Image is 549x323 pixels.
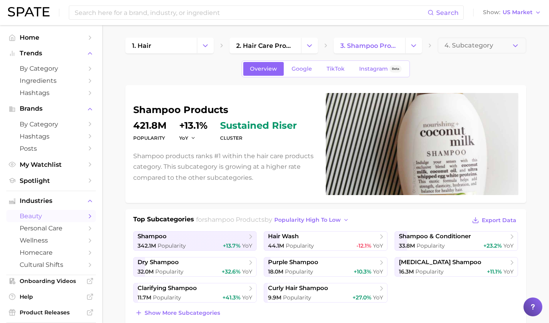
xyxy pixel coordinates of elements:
span: Popularity [286,242,314,249]
button: popularity high to low [272,215,351,225]
span: YoY [503,242,514,249]
span: YoY [503,268,514,275]
a: clarifying shampoo11.7m Popularity+41.3% YoY [133,283,257,303]
span: +13.7% [223,242,241,249]
span: Help [20,293,83,300]
h1: Top Subcategories [133,215,194,226]
a: 3. shampoo products [334,38,405,53]
span: Popularity [417,242,445,249]
span: Home [20,34,83,41]
span: shampoo products [204,216,264,223]
button: Brands [6,103,96,115]
button: Show more subcategories [133,307,222,318]
span: YoY [179,135,188,141]
a: cultural shifts [6,259,96,271]
a: Help [6,291,96,303]
a: by Category [6,118,96,130]
span: Show more subcategories [145,310,220,316]
span: +41.3% [222,294,241,301]
span: 9.9m [268,294,281,301]
span: Posts [20,145,83,152]
span: +23.2% [483,242,502,249]
span: dry shampoo [138,259,179,266]
a: Spotlight [6,175,96,187]
a: Home [6,31,96,44]
span: Show [483,10,500,15]
span: wellness [20,237,83,244]
span: 2. hair care products [236,42,294,49]
span: for by [196,216,351,223]
span: curly hair shampoo [268,285,328,292]
span: +11.1% [487,268,502,275]
span: 33.8m [399,242,415,249]
a: 2. hair care products [230,38,301,53]
span: YoY [373,268,383,275]
a: Posts [6,142,96,155]
span: Brands [20,105,83,112]
a: Hashtags [6,130,96,142]
dd: +13.1% [179,121,207,130]
span: sustained riser [220,121,297,130]
span: +32.6% [222,268,241,275]
span: beauty [20,212,83,220]
span: 342.1m [138,242,156,249]
input: Search here for a brand, industry, or ingredient [74,6,428,19]
button: YoY [179,135,196,141]
a: purple shampoo18.0m Popularity+10.3% YoY [264,257,387,277]
button: Trends [6,47,96,59]
a: Product Releases [6,307,96,318]
span: Onboarding Videos [20,277,83,285]
span: Popularity [283,294,311,301]
a: InstagramBeta [353,62,408,76]
span: Industries [20,197,83,204]
span: My Watchlist [20,161,83,168]
span: purple shampoo [268,259,318,266]
a: [MEDICAL_DATA] shampoo16.3m Popularity+11.1% YoY [395,257,518,277]
span: Hashtags [20,133,83,140]
span: Search [436,9,459,16]
span: popularity high to low [274,217,341,223]
span: YoY [242,268,252,275]
a: Ingredients [6,75,96,87]
span: US Market [503,10,532,15]
span: YoY [373,294,383,301]
a: TikTok [320,62,351,76]
span: shampoo [138,233,167,240]
button: Change Category [405,38,422,53]
span: personal care [20,224,83,232]
span: 16.3m [399,268,414,275]
h1: shampoo products [133,105,316,115]
span: Beta [392,66,399,72]
span: +27.0% [353,294,371,301]
span: Overview [250,66,277,72]
span: YoY [373,242,383,249]
a: Onboarding Videos [6,275,96,287]
a: dry shampoo32.0m Popularity+32.6% YoY [133,257,257,277]
a: personal care [6,222,96,234]
span: hair wash [268,233,299,240]
a: homecare [6,246,96,259]
span: by Category [20,120,83,128]
a: by Category [6,62,96,75]
span: TikTok [327,66,345,72]
span: Product Releases [20,309,83,316]
span: Spotlight [20,177,83,184]
button: Change Category [301,38,318,53]
span: 18.0m [268,268,283,275]
span: Export Data [482,217,516,224]
span: by Category [20,65,83,72]
dt: cluster [220,133,297,143]
span: +10.3% [354,268,371,275]
span: Popularity [155,268,184,275]
span: Instagram [359,66,388,72]
a: beauty [6,210,96,222]
span: Google [292,66,312,72]
a: shampoo & conditioner33.8m Popularity+23.2% YoY [395,231,518,251]
span: 32.0m [138,268,154,275]
span: YoY [242,242,252,249]
span: Trends [20,50,83,57]
dt: Popularity [133,133,167,143]
a: 1. hair [125,38,197,53]
a: shampoo342.1m Popularity+13.7% YoY [133,231,257,251]
button: Export Data [470,215,518,226]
